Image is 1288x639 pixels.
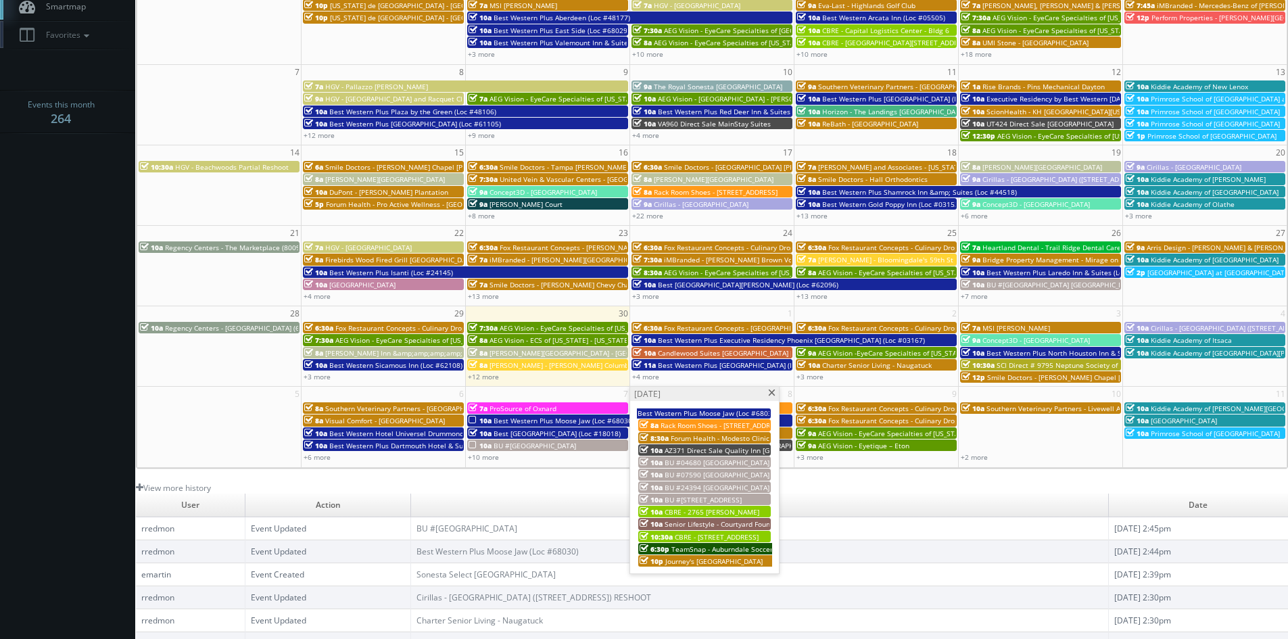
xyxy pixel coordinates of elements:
[982,26,1211,35] span: AEG Vision - EyeCare Specialties of [US_STATE] - Carolina Family Vision
[1126,255,1149,264] span: 10a
[325,416,445,425] span: Visual Comfort - [GEOGRAPHIC_DATA]
[664,26,953,35] span: AEG Vision - EyeCare Specialties of [GEOGRAPHIC_DATA][US_STATE] - [GEOGRAPHIC_DATA]
[469,13,492,22] span: 10a
[304,162,323,172] span: 6a
[1126,335,1149,345] span: 10a
[1126,94,1149,103] span: 10a
[1151,255,1279,264] span: Kiddie Academy of [GEOGRAPHIC_DATA]
[671,433,769,443] span: Forum Health - Modesto Clinic
[664,268,884,277] span: AEG Vision - EyeCare Specialties of [US_STATE] - A1A Family EyeCare
[961,49,992,59] a: +18 more
[140,243,163,252] span: 10a
[1126,429,1149,438] span: 10a
[640,446,663,455] span: 10a
[818,441,909,450] span: AEG Vision - Eyetique – Eton
[469,429,492,438] span: 10a
[632,49,663,59] a: +10 more
[469,404,487,413] span: 7a
[335,323,549,333] span: Fox Restaurant Concepts - Culinary Dropout - [GEOGRAPHIC_DATA]
[633,199,652,209] span: 9a
[1151,199,1235,209] span: Kiddie Academy of Olathe
[797,26,820,35] span: 10a
[997,131,1236,141] span: AEG Vision - EyeCare Specialties of [US_STATE] – Cascade Family Eye Care
[1126,174,1149,184] span: 10a
[1151,107,1280,116] span: Primrose School of [GEOGRAPHIC_DATA]
[469,335,487,345] span: 8a
[818,174,928,184] span: Smile Doctors - Hall Orthodontics
[961,13,991,22] span: 7:30a
[39,1,86,12] span: Smartmap
[986,94,1174,103] span: Executive Residency by Best Western [DATE] (Loc #44764)
[1126,243,1145,252] span: 9a
[633,94,656,103] span: 10a
[1126,82,1149,91] span: 10a
[1151,429,1280,438] span: Primrose School of [GEOGRAPHIC_DATA]
[1151,187,1279,197] span: Kiddie Academy of [GEOGRAPHIC_DATA]
[469,1,487,10] span: 7a
[469,323,498,333] span: 7:30a
[818,82,1039,91] span: Southern Veterinary Partners - [GEOGRAPHIC_DATA][PERSON_NAME]
[329,187,448,197] span: DuPont - [PERSON_NAME] Plantation
[633,348,656,358] span: 10a
[329,268,453,277] span: Best Western Plus Isanti (Loc #24145)
[633,243,662,252] span: 6:30a
[664,323,889,333] span: Fox Restaurant Concepts - [GEOGRAPHIC_DATA] - [GEOGRAPHIC_DATA]
[658,360,830,370] span: Best Western Plus [GEOGRAPHIC_DATA] (Loc #35038)
[468,452,499,462] a: +10 more
[304,280,327,289] span: 10a
[961,452,988,462] a: +2 more
[961,211,988,220] a: +6 more
[500,174,673,184] span: United Vein & Vascular Centers - [GEOGRAPHIC_DATA]
[304,372,331,381] a: +3 more
[304,268,327,277] span: 10a
[469,38,492,47] span: 10a
[982,255,1174,264] span: Bridge Property Management - Mirage on [PERSON_NAME]
[1126,187,1149,197] span: 10a
[469,441,492,450] span: 10a
[640,433,669,443] span: 8:30a
[982,174,1144,184] span: Cirillas - [GEOGRAPHIC_DATA] ([STREET_ADDRESS])
[304,441,327,450] span: 10a
[469,162,498,172] span: 6:30a
[490,199,563,209] span: [PERSON_NAME] Court
[165,243,306,252] span: Regency Centers - The Marketplace (80099)
[828,323,1042,333] span: Fox Restaurant Concepts - Culinary Dropout - [GEOGRAPHIC_DATA]
[797,174,816,184] span: 8a
[654,187,778,197] span: Rack Room Shoes - [STREET_ADDRESS]
[654,38,882,47] span: AEG Vision - EyeCare Specialties of [US_STATE] - In Focus Vision Center
[633,174,652,184] span: 8a
[986,280,1137,289] span: BU #[GEOGRAPHIC_DATA] [GEOGRAPHIC_DATA]
[796,211,828,220] a: +13 more
[325,82,428,91] span: HGV - Pallazzo [PERSON_NAME]
[797,243,826,252] span: 6:30a
[796,291,828,301] a: +13 more
[633,1,652,10] span: 7a
[796,452,824,462] a: +3 more
[633,26,662,35] span: 7:30a
[822,107,965,116] span: Horizon - The Landings [GEOGRAPHIC_DATA]
[982,323,1050,333] span: MSI [PERSON_NAME]
[822,360,932,370] span: Charter Senior Living - Naugatuck
[304,429,327,438] span: 10a
[1126,107,1149,116] span: 10a
[797,119,820,128] span: 10a
[469,255,487,264] span: 7a
[961,404,984,413] span: 10a
[632,131,659,140] a: +4 more
[304,82,323,91] span: 7a
[494,26,629,35] span: Best Western Plus East Side (Loc #68029)
[500,323,744,333] span: AEG Vision - EyeCare Specialties of [US_STATE] – [PERSON_NAME] Eye Clinic
[797,348,816,358] span: 9a
[325,162,551,172] span: Smile Doctors - [PERSON_NAME] Chapel [PERSON_NAME] Orthodontic
[797,199,820,209] span: 10a
[329,441,519,450] span: Best Western Plus Dartmouth Hotel & Suites (Loc #65013)
[494,429,621,438] span: Best [GEOGRAPHIC_DATA] (Loc #18018)
[797,441,816,450] span: 9a
[304,174,323,184] span: 8a
[658,119,771,128] span: VA960 Direct Sale MainStay Suites
[797,268,816,277] span: 8a
[304,199,324,209] span: 5p
[490,187,597,197] span: Concept3D - [GEOGRAPHIC_DATA]
[640,470,663,479] span: 10a
[304,131,335,140] a: +12 more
